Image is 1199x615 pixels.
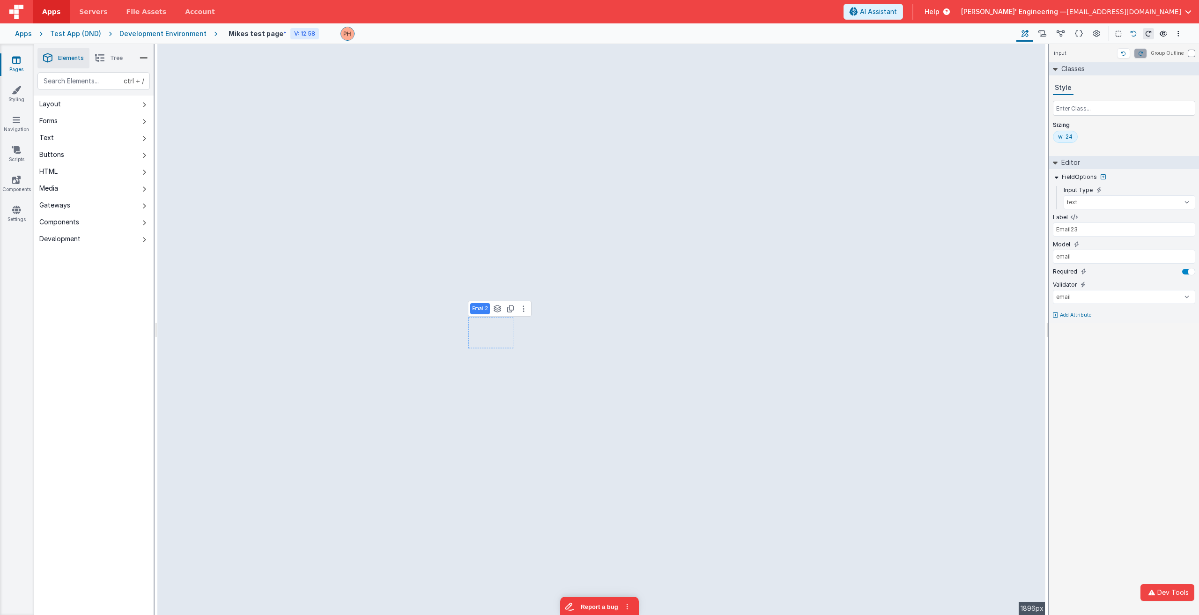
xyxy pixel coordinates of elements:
[124,76,134,86] div: ctrl
[39,217,79,227] div: Components
[34,230,154,247] button: Development
[290,28,319,39] div: V: 12.58
[39,234,81,244] div: Development
[34,180,154,197] button: Media
[34,214,154,230] button: Components
[39,184,58,193] div: Media
[961,7,1066,16] span: [PERSON_NAME]' Engineering —
[15,29,32,38] div: Apps
[1058,62,1085,75] h2: Classes
[1053,214,1068,221] label: Label
[39,133,54,142] div: Text
[925,7,940,16] span: Help
[1064,186,1093,194] label: Input Type
[1062,173,1097,181] label: FieldOptions
[37,72,150,90] input: Search Elements...
[341,27,354,40] img: 0d84bb1c9d9d2d05ed0efcca67984133
[1053,81,1073,95] button: Style
[1140,584,1194,601] button: Dev Tools
[79,7,107,16] span: Servers
[39,150,64,159] div: Buttons
[1066,7,1181,16] span: [EMAIL_ADDRESS][DOMAIN_NAME]
[1049,46,1071,60] h4: input
[229,30,287,37] h4: Mikes test page
[1053,281,1077,289] label: Validator
[39,200,70,210] div: Gateways
[126,7,167,16] span: File Assets
[860,7,897,16] span: AI Assistant
[1053,121,1195,129] p: Sizing
[39,99,61,109] div: Layout
[1053,101,1195,116] input: Enter Class...
[39,116,58,126] div: Forms
[39,167,58,176] div: HTML
[42,7,60,16] span: Apps
[34,197,154,214] button: Gateways
[34,96,154,112] button: Layout
[34,163,154,180] button: HTML
[1053,311,1195,319] button: Add Attribute
[844,4,903,20] button: AI Assistant
[157,44,1045,615] div: -->
[1053,268,1077,275] label: Required
[124,72,144,90] span: + /
[1053,241,1070,248] label: Model
[1058,156,1080,169] h2: Editor
[1060,311,1092,319] p: Add Attribute
[119,29,207,38] div: Development Environment
[34,146,154,163] button: Buttons
[472,305,488,312] p: Email2
[50,29,101,38] div: Test App (DND)
[1173,28,1184,39] button: Options
[1019,602,1045,615] div: 1896px
[961,7,1192,16] button: [PERSON_NAME]' Engineering — [EMAIL_ADDRESS][DOMAIN_NAME]
[58,54,84,62] span: Elements
[1058,133,1073,141] div: w-24
[1151,50,1184,57] label: Group Outline
[110,54,123,62] span: Tree
[34,129,154,146] button: Text
[34,112,154,129] button: Forms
